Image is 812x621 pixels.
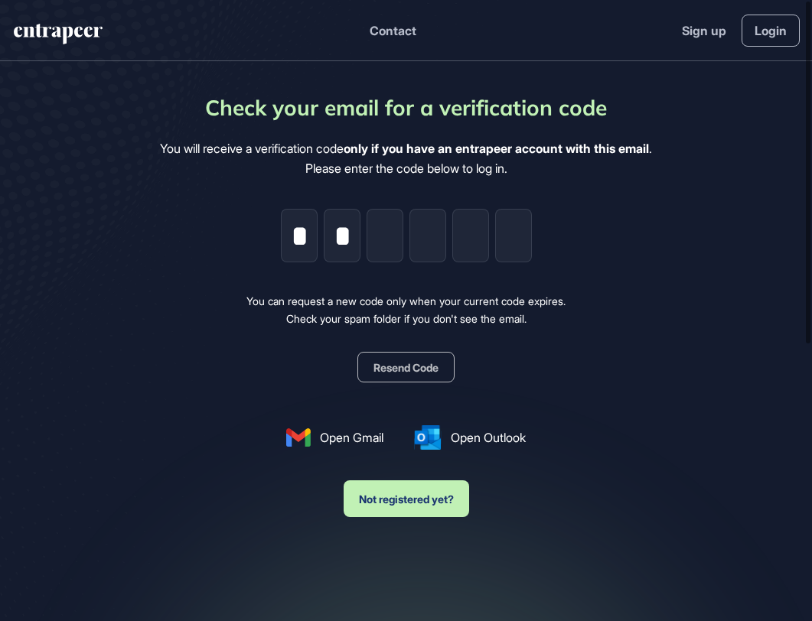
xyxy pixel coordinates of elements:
a: Open Outlook [414,425,526,450]
a: entrapeer-logo [12,24,104,50]
b: only if you have an entrapeer account with this email [344,141,649,156]
button: Resend Code [357,352,455,382]
a: Sign up [682,21,726,40]
button: Contact [370,21,416,41]
span: Open Outlook [451,428,526,447]
a: Open Gmail [286,428,383,447]
div: You will receive a verification code . Please enter the code below to log in. [160,139,652,178]
a: Login [742,15,800,47]
button: Not registered yet? [344,480,469,517]
div: Check your email for a verification code [205,92,607,124]
div: You can request a new code only when your current code expires. Check your spam folder if you don... [246,293,566,327]
span: Open Gmail [320,428,383,447]
a: Not registered yet? [344,465,469,517]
